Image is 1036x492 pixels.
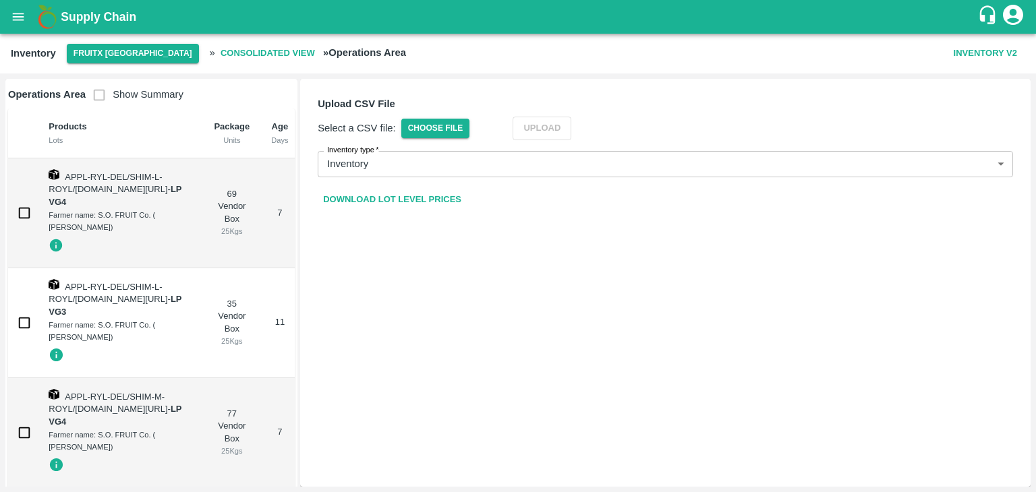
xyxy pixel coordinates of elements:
[260,268,299,378] td: 11
[61,7,977,26] a: Supply Chain
[49,389,59,400] img: box
[8,89,86,100] b: Operations Area
[323,47,406,58] b: » Operations Area
[327,145,379,156] label: Inventory type
[49,209,192,234] div: Farmer name: S.O. FRUIT Co. ( [PERSON_NAME])
[214,134,250,146] div: Units
[3,1,34,32] button: open drawer
[948,42,1023,65] button: Inventory V2
[49,404,181,427] strong: LP VG4
[49,429,192,454] div: Farmer name: S.O. FRUIT Co. ( [PERSON_NAME])
[214,445,250,457] div: 25 Kgs
[260,378,299,488] td: 7
[272,121,289,131] b: Age
[49,392,167,414] span: APPL-RYL-DEL/SHIM-M-ROYL/[DOMAIN_NAME][URL]
[1001,3,1025,31] div: account of current user
[34,3,61,30] img: logo
[49,169,59,180] img: box
[67,44,199,63] button: Select DC
[327,156,368,171] p: Inventory
[401,119,470,138] span: Choose File
[210,42,406,65] h2: »
[214,408,250,458] div: 77 Vendor Box
[260,158,299,268] td: 7
[49,279,59,290] img: box
[271,134,288,146] div: Days
[49,184,181,207] span: -
[214,335,250,347] div: 25 Kgs
[49,294,181,317] span: -
[318,121,396,135] p: Select a CSV file:
[214,188,250,238] div: 69 Vendor Box
[977,5,1001,29] div: customer-support
[214,225,250,237] div: 25 Kgs
[49,404,181,427] span: -
[49,319,192,344] div: Farmer name: S.O. FRUIT Co. ( [PERSON_NAME])
[49,282,167,305] span: APPL-RYL-DEL/SHIM-L-ROYL/[DOMAIN_NAME][URL]
[86,89,183,100] span: Show Summary
[318,98,395,109] b: Upload CSV File
[318,188,467,212] a: Download Lot Level Prices
[49,184,181,207] strong: LP VG4
[49,121,86,131] b: Products
[49,294,181,317] strong: LP VG3
[61,10,136,24] b: Supply Chain
[49,134,192,146] div: Lots
[221,46,315,61] b: Consolidated View
[49,172,167,195] span: APPL-RYL-DEL/SHIM-L-ROYL/[DOMAIN_NAME][URL]
[11,48,56,59] b: Inventory
[215,42,320,65] span: Consolidated View
[214,121,250,131] b: Package
[214,298,250,348] div: 35 Vendor Box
